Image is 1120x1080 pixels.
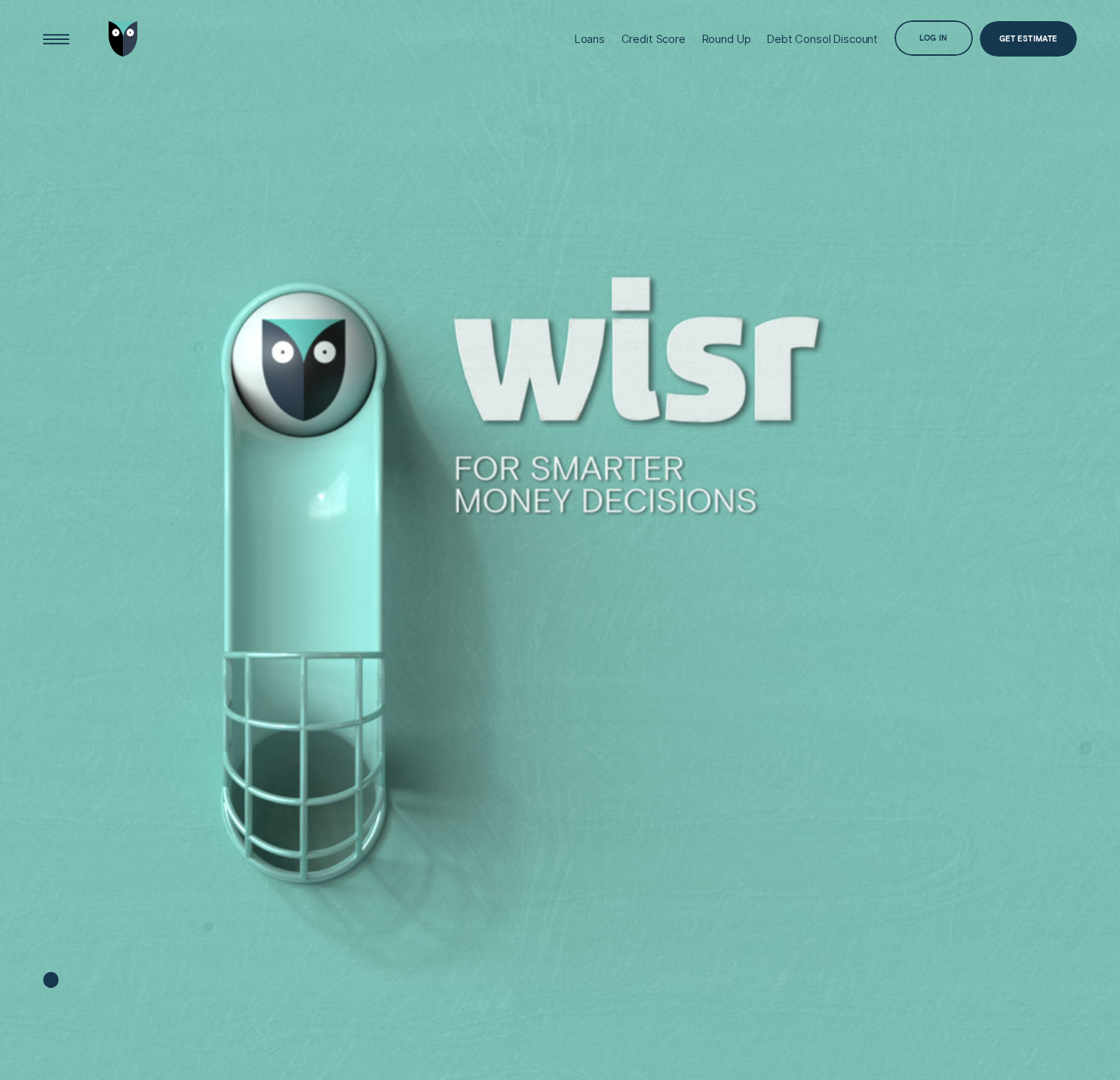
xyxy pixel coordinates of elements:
img: Wisr [109,21,138,57]
button: Open Menu [38,21,74,57]
div: Credit Score [621,32,686,46]
div: Round Up [702,32,751,46]
div: Debt Consol Discount [767,32,878,46]
a: Get Estimate [980,21,1077,57]
button: Log in [894,20,973,56]
div: Loans [575,32,605,46]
